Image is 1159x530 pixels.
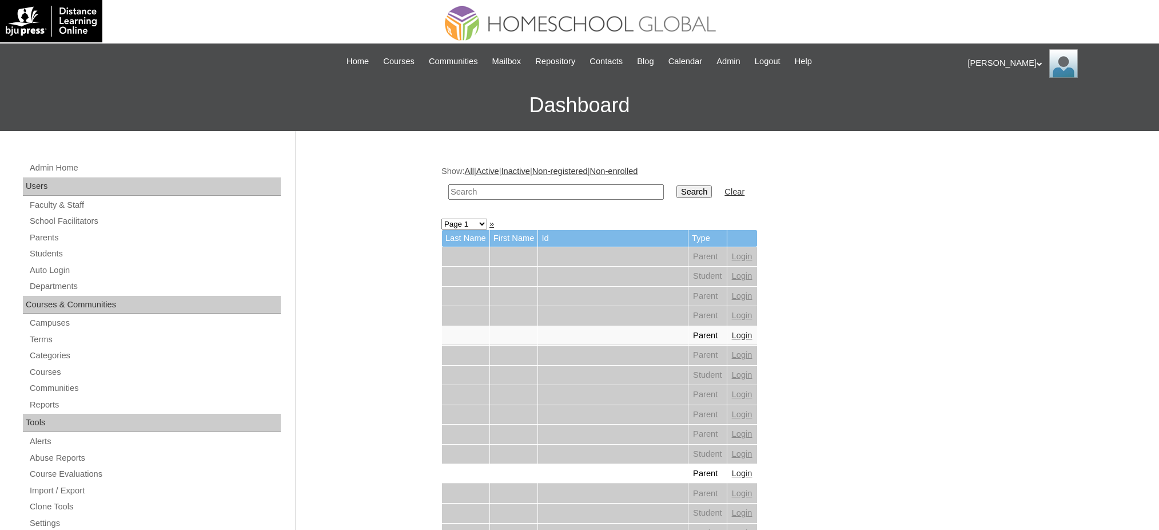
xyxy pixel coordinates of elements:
td: First Name [490,230,538,247]
div: Users [23,177,281,196]
span: Communities [429,55,478,68]
span: Home [346,55,369,68]
a: Communities [29,381,281,395]
a: Categories [29,349,281,363]
a: » [489,219,494,228]
span: Repository [535,55,575,68]
a: Import / Export [29,484,281,498]
a: Communities [423,55,484,68]
div: Tools [23,414,281,432]
span: Admin [716,55,740,68]
td: Parent [688,425,727,444]
span: Courses [383,55,415,68]
td: Parent [688,306,727,326]
a: Departments [29,279,281,294]
a: Repository [529,55,581,68]
span: Help [795,55,812,68]
a: Home [341,55,375,68]
a: Active [476,167,499,176]
a: Courses [377,55,420,68]
td: Parent [688,247,727,267]
a: Login [732,271,752,280]
input: Search [676,185,712,198]
a: Non-enrolled [590,167,638,176]
a: Login [732,449,752,458]
a: Login [732,489,752,498]
span: Calendar [668,55,702,68]
a: Reports [29,398,281,412]
a: Contacts [584,55,628,68]
a: Help [789,55,818,68]
input: Search [448,184,664,200]
a: Admin Home [29,161,281,175]
div: Courses & Communities [23,296,281,314]
a: Login [732,350,752,359]
a: Login [732,429,752,438]
a: Login [732,508,752,517]
td: Parent [688,287,727,306]
td: Last Name [442,230,489,247]
div: Show: | | | | [441,165,1007,206]
a: Mailbox [487,55,527,68]
a: Non-registered [532,167,588,176]
a: Admin [711,55,746,68]
td: Parent [688,326,727,346]
a: Students [29,247,281,261]
a: Login [732,390,752,399]
a: Login [732,311,752,320]
a: All [465,167,474,176]
div: [PERSON_NAME] [968,49,1148,78]
span: Blog [637,55,654,68]
a: Clone Tools [29,500,281,514]
a: Login [732,291,752,300]
a: Alerts [29,434,281,449]
img: logo-white.png [6,6,97,37]
td: Parent [688,385,727,405]
td: Student [688,445,727,464]
td: Parent [688,484,727,504]
td: Type [688,230,727,247]
td: Parent [688,405,727,425]
td: Student [688,366,727,385]
td: Parent [688,346,727,365]
span: Logout [755,55,780,68]
a: Clear [724,187,744,196]
a: Course Evaluations [29,467,281,481]
a: Courses [29,365,281,379]
a: Auto Login [29,263,281,278]
td: Student [688,504,727,523]
td: Student [688,267,727,286]
img: Ariane Ebuen [1049,49,1078,78]
a: Blog [631,55,659,68]
a: Faculty & Staff [29,198,281,212]
a: Login [732,331,752,340]
a: School Facilitators [29,214,281,228]
h3: Dashboard [6,80,1153,131]
a: Terms [29,333,281,347]
span: Mailbox [492,55,521,68]
td: Id [538,230,688,247]
a: Parents [29,231,281,245]
a: Inactive [501,167,530,176]
span: Contacts [590,55,623,68]
a: Login [732,469,752,478]
td: Parent [688,464,727,484]
a: Login [732,410,752,419]
a: Logout [749,55,786,68]
a: Calendar [663,55,708,68]
a: Login [732,252,752,261]
a: Campuses [29,316,281,330]
a: Abuse Reports [29,451,281,465]
a: Login [732,370,752,379]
